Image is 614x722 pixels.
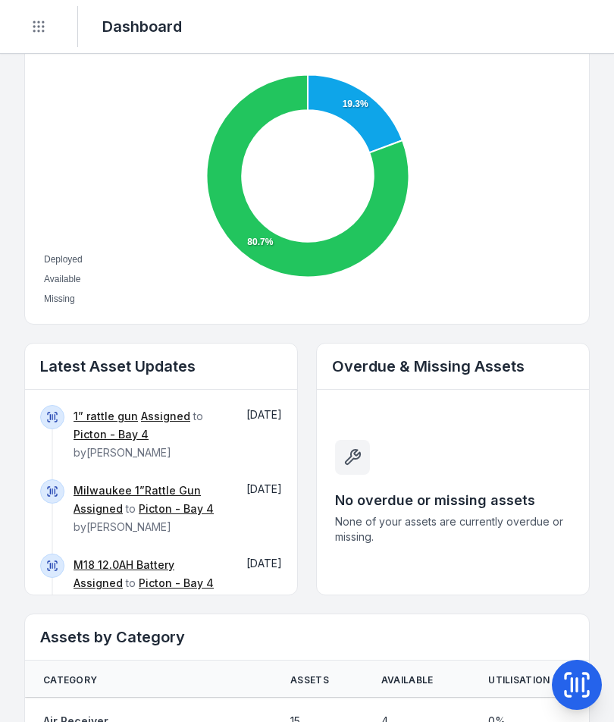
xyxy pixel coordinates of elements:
[44,274,80,284] span: Available
[246,557,282,570] time: 1/10/2025, 3:06:14 pm
[44,294,75,304] span: Missing
[40,356,282,377] h2: Latest Asset Updates
[332,356,574,377] h2: Overdue & Missing Assets
[74,409,138,424] a: 1” rattle gun
[246,557,282,570] span: [DATE]
[141,409,190,424] a: Assigned
[488,674,550,686] span: Utilisation
[40,626,574,648] h2: Assets by Category
[74,501,123,516] a: Assigned
[335,514,571,545] span: None of your assets are currently overdue or missing.
[139,501,214,516] a: Picton - Bay 4
[102,16,182,37] h2: Dashboard
[74,557,174,573] a: M18 12.0AH Battery
[246,482,282,495] span: [DATE]
[74,484,214,533] span: to by [PERSON_NAME]
[74,483,201,498] a: Milwaukee 1”Rattle Gun
[74,576,123,591] a: Assigned
[44,254,83,265] span: Deployed
[139,576,214,591] a: Picton - Bay 4
[24,12,53,41] button: Toggle navigation
[74,558,214,607] span: to by [PERSON_NAME]
[246,408,282,421] span: [DATE]
[246,482,282,495] time: 1/10/2025, 3:06:14 pm
[74,427,149,442] a: Picton - Bay 4
[381,674,434,686] span: Available
[290,674,329,686] span: Assets
[335,490,571,511] h3: No overdue or missing assets
[246,408,282,421] time: 1/10/2025, 3:10:33 pm
[43,674,97,686] span: Category
[74,410,203,459] span: to by [PERSON_NAME]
